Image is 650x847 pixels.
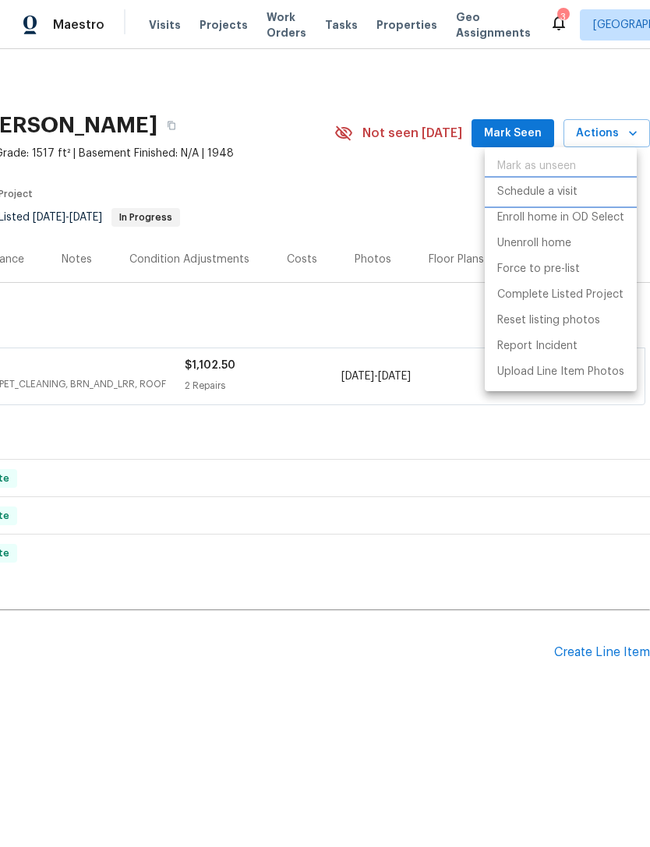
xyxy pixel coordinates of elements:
p: Force to pre-list [497,261,580,277]
p: Enroll home in OD Select [497,210,624,226]
p: Unenroll home [497,235,571,252]
p: Report Incident [497,338,578,355]
p: Upload Line Item Photos [497,364,624,380]
p: Schedule a visit [497,184,578,200]
p: Reset listing photos [497,312,600,329]
p: Complete Listed Project [497,287,624,303]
